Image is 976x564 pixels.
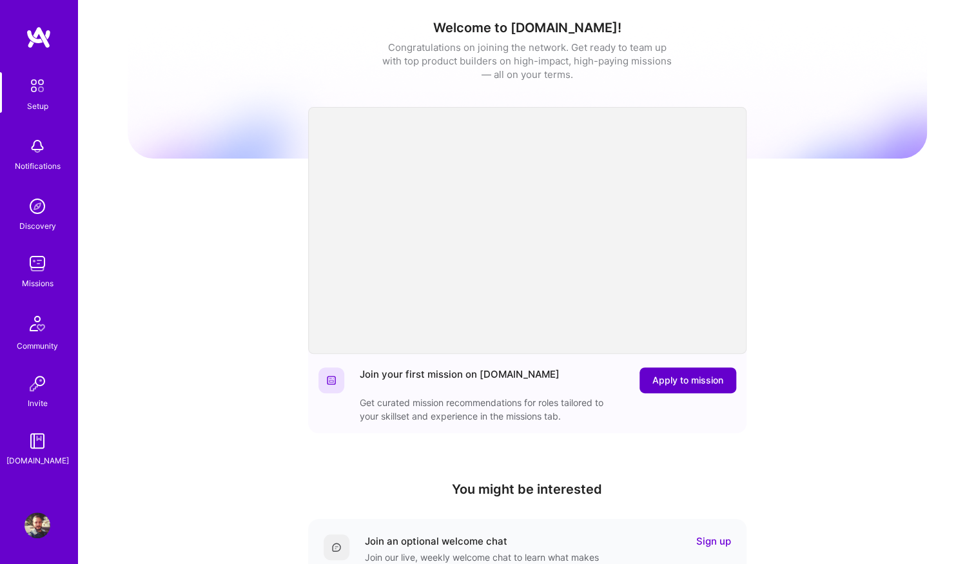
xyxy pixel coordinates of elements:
[365,534,507,548] div: Join an optional welcome chat
[308,107,747,354] iframe: video
[24,72,51,99] img: setup
[22,308,53,339] img: Community
[6,454,69,467] div: [DOMAIN_NAME]
[652,374,723,387] span: Apply to mission
[17,339,58,353] div: Community
[24,512,50,538] img: User Avatar
[128,20,927,35] h1: Welcome to [DOMAIN_NAME]!
[15,159,61,173] div: Notifications
[24,193,50,219] img: discovery
[28,396,48,410] div: Invite
[308,481,747,497] h4: You might be interested
[24,251,50,277] img: teamwork
[24,133,50,159] img: bell
[27,99,48,113] div: Setup
[24,371,50,396] img: Invite
[360,367,560,393] div: Join your first mission on [DOMAIN_NAME]
[326,375,337,385] img: Website
[331,542,342,552] img: Comment
[639,367,736,393] button: Apply to mission
[360,396,618,423] div: Get curated mission recommendations for roles tailored to your skillset and experience in the mis...
[19,219,56,233] div: Discovery
[26,26,52,49] img: logo
[21,512,54,538] a: User Avatar
[382,41,672,81] div: Congratulations on joining the network. Get ready to team up with top product builders on high-im...
[22,277,54,290] div: Missions
[696,534,731,548] a: Sign up
[24,428,50,454] img: guide book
